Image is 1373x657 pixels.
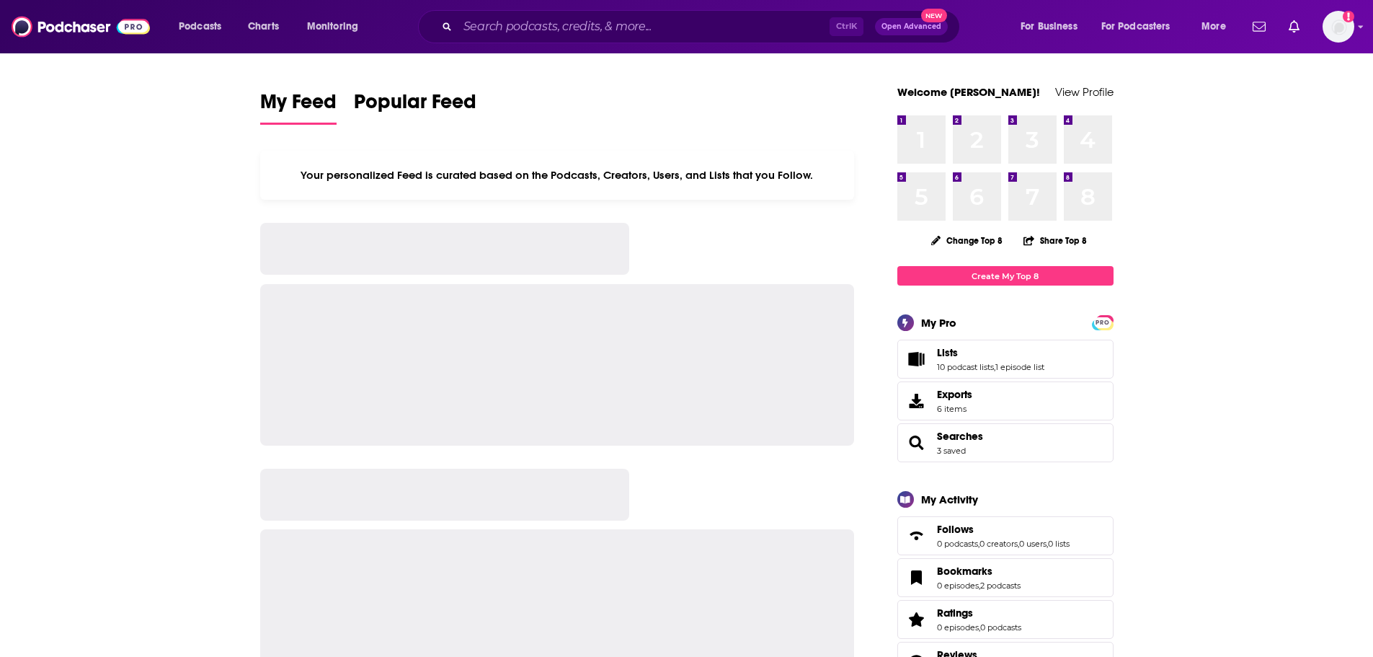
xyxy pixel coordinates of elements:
[1010,15,1096,38] button: open menu
[937,622,979,632] a: 0 episodes
[978,539,979,549] span: ,
[937,523,1070,536] a: Follows
[897,382,1114,420] a: Exports
[458,15,830,38] input: Search podcasts, credits, & more...
[1092,15,1191,38] button: open menu
[897,600,1114,639] span: Ratings
[1094,317,1111,327] a: PRO
[1343,11,1354,22] svg: Add a profile image
[897,85,1040,99] a: Welcome [PERSON_NAME]!
[897,558,1114,597] span: Bookmarks
[307,17,358,37] span: Monitoring
[902,568,931,588] a: Bookmarks
[979,622,980,632] span: ,
[937,404,972,414] span: 6 items
[980,581,1021,591] a: 2 podcasts
[248,17,279,37] span: Charts
[921,316,956,330] div: My Pro
[937,362,994,372] a: 10 podcast lists
[1047,539,1048,549] span: ,
[1247,14,1271,39] a: Show notifications dropdown
[1191,15,1244,38] button: open menu
[1055,85,1114,99] a: View Profile
[937,446,966,456] a: 3 saved
[260,151,855,200] div: Your personalized Feed is curated based on the Podcasts, Creators, Users, and Lists that you Follow.
[12,13,150,40] img: Podchaser - Follow, Share and Rate Podcasts
[994,362,995,372] span: ,
[897,423,1114,462] span: Searches
[980,622,1021,632] a: 0 podcasts
[354,89,476,123] span: Popular Feed
[875,18,948,35] button: Open AdvancedNew
[239,15,288,38] a: Charts
[995,362,1044,372] a: 1 episode list
[902,609,931,630] a: Ratings
[1323,11,1354,43] img: User Profile
[354,89,476,125] a: Popular Feed
[1021,17,1077,37] span: For Business
[432,10,974,43] div: Search podcasts, credits, & more...
[881,23,941,30] span: Open Advanced
[897,340,1114,379] span: Lists
[902,526,931,546] a: Follows
[902,349,931,369] a: Lists
[937,346,958,359] span: Lists
[921,9,947,22] span: New
[937,565,992,578] span: Bookmarks
[937,388,972,401] span: Exports
[937,581,979,591] a: 0 episodes
[902,391,931,411] span: Exports
[937,523,974,536] span: Follows
[937,539,978,549] a: 0 podcasts
[179,17,221,37] span: Podcasts
[830,17,863,36] span: Ctrl K
[937,430,983,443] a: Searches
[1323,11,1354,43] span: Logged in as gabrielle.gantz
[1023,226,1088,255] button: Share Top 8
[902,433,931,453] a: Searches
[260,89,337,125] a: My Feed
[1094,317,1111,328] span: PRO
[1283,14,1305,39] a: Show notifications dropdown
[260,89,337,123] span: My Feed
[921,493,978,506] div: My Activity
[1323,11,1354,43] button: Show profile menu
[923,232,1012,250] button: Change Top 8
[1201,17,1226,37] span: More
[897,266,1114,286] a: Create My Top 8
[979,539,1018,549] a: 0 creators
[1018,539,1019,549] span: ,
[937,346,1044,359] a: Lists
[937,607,973,619] span: Ratings
[937,565,1021,578] a: Bookmarks
[937,607,1021,619] a: Ratings
[1048,539,1070,549] a: 0 lists
[1019,539,1047,549] a: 0 users
[1101,17,1170,37] span: For Podcasters
[897,516,1114,555] span: Follows
[169,15,240,38] button: open menu
[297,15,377,38] button: open menu
[979,581,980,591] span: ,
